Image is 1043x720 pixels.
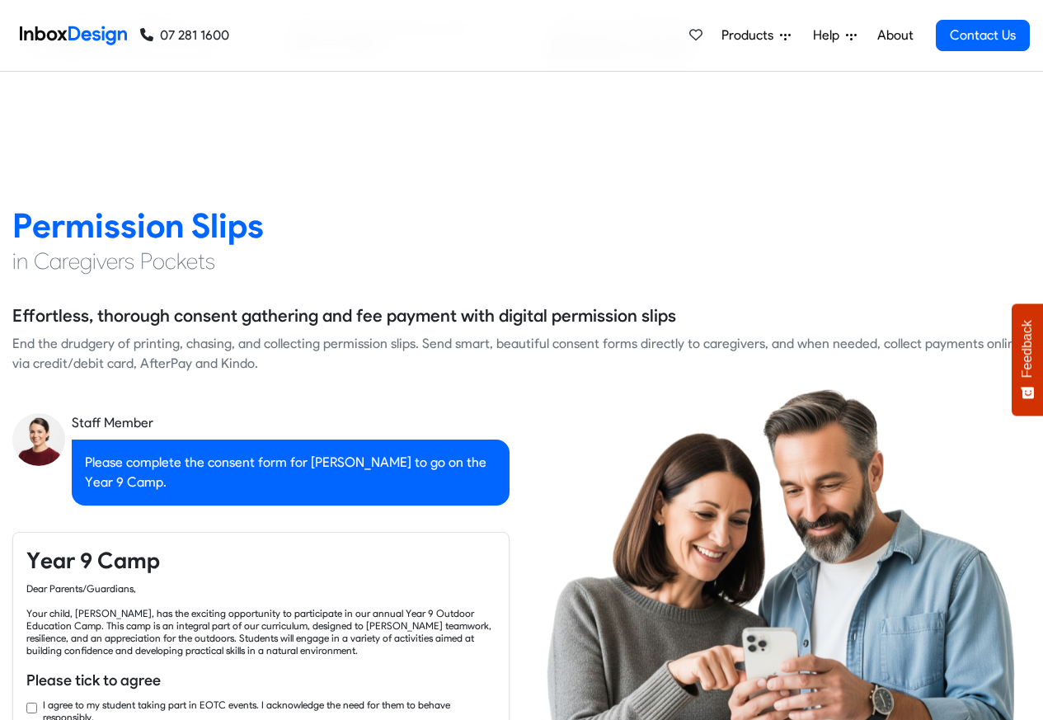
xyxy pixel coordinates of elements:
[12,413,65,466] img: staff_avatar.png
[12,304,676,328] h5: Effortless, thorough consent gathering and fee payment with digital permission slips
[715,19,797,52] a: Products
[26,546,496,576] h4: Year 9 Camp
[26,582,496,656] div: Dear Parents/Guardians, Your child, [PERSON_NAME], has the exciting opportunity to participate in...
[26,670,496,691] h6: Please tick to agree
[721,26,780,45] span: Products
[12,334,1031,374] div: End the drudgery of printing, chasing, and collecting permission slips. Send smart, beautiful con...
[806,19,863,52] a: Help
[12,205,1031,247] h2: Permission Slips
[872,19,918,52] a: About
[813,26,846,45] span: Help
[936,20,1030,51] a: Contact Us
[140,26,229,45] a: 07 281 1600
[1012,304,1043,416] button: Feedback - Show survey
[12,247,1031,276] h4: in Caregivers Pockets
[1020,320,1035,378] span: Feedback
[72,413,510,433] div: Staff Member
[72,440,510,506] div: Please complete the consent form for [PERSON_NAME] to go on the Year 9 Camp.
